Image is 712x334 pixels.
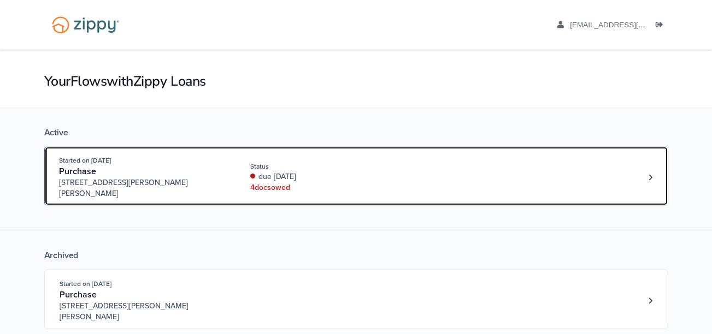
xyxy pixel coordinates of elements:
a: edit profile [557,21,696,32]
span: [STREET_ADDRESS][PERSON_NAME][PERSON_NAME] [60,301,226,323]
a: Open loan 3844698 [44,270,668,329]
span: Purchase [59,166,96,177]
span: Started on [DATE] [59,157,111,164]
span: [STREET_ADDRESS][PERSON_NAME][PERSON_NAME] [59,177,226,199]
a: Log out [656,21,668,32]
span: Started on [DATE] [60,280,111,288]
div: due [DATE] [250,171,396,182]
div: Archived [44,250,668,261]
span: Purchase [60,289,97,300]
a: Loan number 4201219 [643,169,659,186]
div: Active [44,127,668,138]
a: Open loan 4201219 [44,146,668,206]
a: Loan number 3844698 [643,293,659,309]
h1: Your Flows with Zippy Loans [44,72,668,91]
div: Status [250,162,396,171]
span: andcook84@outlook.com [570,21,695,29]
img: Logo [45,11,126,39]
div: 4 doc s owed [250,182,396,193]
